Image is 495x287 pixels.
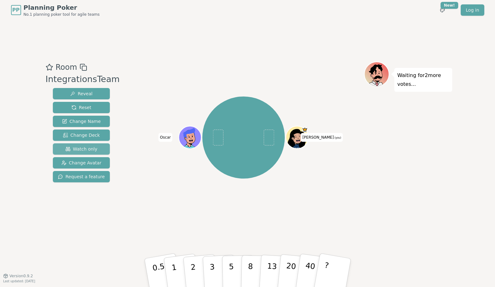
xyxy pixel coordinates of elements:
span: Click to change your name [301,133,343,142]
button: Version0.9.2 [3,273,33,279]
div: New! [441,2,458,9]
button: Reset [53,102,110,113]
p: Waiting for 2 more votes... [397,71,449,89]
span: PP [12,6,20,14]
button: Change Name [53,116,110,127]
span: Last updated: [DATE] [3,279,35,283]
span: Kate is the host [302,127,308,133]
span: No.1 planning poker tool for agile teams [24,12,100,17]
span: Change Deck [63,132,100,138]
button: Add as favourite [46,62,53,73]
button: Click to change your avatar [287,127,308,148]
span: Reset [71,104,91,111]
button: Change Avatar [53,157,110,168]
span: Reveal [70,91,93,97]
button: Watch only [53,143,110,155]
span: (you) [334,136,341,139]
span: Planning Poker [24,3,100,12]
span: Version 0.9.2 [9,273,33,279]
span: Change Avatar [61,160,102,166]
a: PPPlanning PokerNo.1 planning poker tool for agile teams [11,3,100,17]
span: Watch only [65,146,98,152]
span: Request a feature [58,174,105,180]
button: Reveal [53,88,110,99]
span: Room [56,62,77,73]
button: Request a feature [53,171,110,182]
a: Log in [461,4,484,16]
span: Click to change your name [158,133,172,142]
button: New! [437,4,448,16]
div: IntegrationsTeam [46,73,120,86]
button: Change Deck [53,130,110,141]
span: Change Name [62,118,101,124]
